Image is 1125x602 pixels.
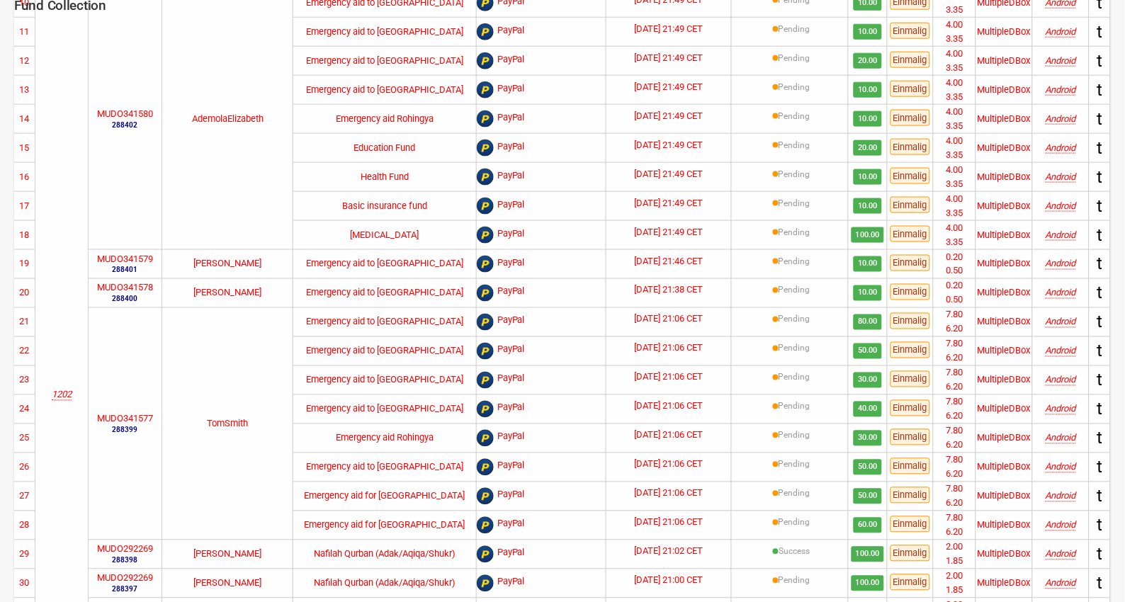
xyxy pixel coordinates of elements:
i: Mozilla/5.0 (Linux; Android 11; Infinix X697 Build/RP1A.200720.011; wv) AppleWebKit/537.36 (KHTML... [1046,520,1076,530]
small: 288400 [97,294,153,305]
small: 288401 [97,265,153,276]
label: Pending [779,574,810,587]
span: PayPal [497,256,525,273]
span: t [1097,370,1103,390]
span: 100.00 [852,576,884,591]
td: Health Fund [293,162,476,191]
span: 10.00 [854,285,882,301]
td: 27 [14,482,35,511]
td: [PERSON_NAME] [162,569,293,598]
span: 10.00 [854,256,882,272]
div: MultipleDBox [978,257,1031,271]
label: [DATE] 21:49 CET [635,225,703,239]
li: 4.00 [934,134,976,148]
div: MultipleDBox [978,170,1031,184]
label: Pending [779,371,810,384]
li: 6.20 [934,409,976,424]
i: Mozilla/5.0 (Linux; Android 14; SM-A055F Build/UP1A.231005.007; ) AppleWebKit/537.36 (KHTML, like... [1046,142,1076,153]
i: Mozilla/5.0 (Linux; Android 11; Infinix X697 Build/RP1A.200720.011; wv) AppleWebKit/537.36 (KHTML... [1046,375,1076,385]
td: Emergency aid to [GEOGRAPHIC_DATA] [293,394,476,424]
label: Pending [779,226,810,239]
span: PayPal [497,23,525,40]
span: PayPal [497,575,525,592]
li: 2.00 [934,569,976,584]
span: PayPal [497,81,525,98]
i: Mozilla/5.0 (Linux; Android 10; K) AppleWebKit/537.36 (KHTML, like Gecko) SamsungBrowser/28.0 Chr... [1046,578,1076,589]
i: Mozilla/5.0 (Linux; Android 10; K) AppleWebKit/537.36 (KHTML, like Gecko) Chrome/140.0.0.0 Mobile... [1046,288,1076,298]
div: MultipleDBox [978,199,1031,213]
i: Mozilla/5.0 (Linux; Android 14; SM-A055F Build/UP1A.231005.007; ) AppleWebKit/537.36 (KHTML, like... [1046,55,1076,66]
span: 10.00 [854,198,882,214]
label: [DATE] 21:49 CET [635,51,703,65]
span: Einmalig [891,342,930,358]
label: [DATE] 21:06 CET [635,487,703,501]
span: PayPal [497,140,525,157]
span: Einmalig [891,52,930,68]
span: 10.00 [854,111,882,127]
li: 7.80 [934,308,976,322]
i: Mozilla/5.0 (Linux; Android 10; K) AppleWebKit/537.36 (KHTML, like Gecko) SamsungBrowser/28.0 Chr... [1046,549,1076,560]
div: MultipleDBox [978,373,1031,387]
label: Pending [779,168,810,181]
span: 100.00 [852,227,884,243]
label: MUDO341577 [97,412,153,426]
li: 0.50 [934,293,976,307]
small: 288397 [97,584,153,595]
label: [DATE] 21:49 CET [635,167,703,181]
td: 18 [14,220,35,249]
span: 50.00 [854,343,882,359]
label: [DATE] 21:49 CET [635,109,703,123]
td: Emergency aid for [GEOGRAPHIC_DATA] [293,511,476,540]
span: t [1097,225,1103,245]
td: TomSmith [162,307,293,540]
div: MultipleDBox [978,402,1031,416]
i: Mozilla/5.0 (Linux; Android 11; Infinix X697 Build/RP1A.200720.011; wv) AppleWebKit/537.36 (KHTML... [1046,404,1076,414]
li: 2.00 [934,540,976,555]
small: 288402 [97,120,153,130]
td: 20 [14,278,35,307]
li: 4.00 [934,221,976,235]
span: PayPal [497,517,525,534]
li: 3.35 [934,32,976,46]
label: [DATE] 21:06 CET [635,399,703,414]
label: [DATE] 21:00 CET [635,574,703,588]
label: Pending [779,429,810,442]
div: MultipleDBox [978,577,1031,591]
label: Pending [779,284,810,297]
label: [DATE] 21:06 CET [635,516,703,530]
td: [PERSON_NAME] [162,249,293,278]
td: 15 [14,133,35,162]
span: t [1097,167,1103,187]
span: Einmalig [891,110,930,126]
li: 3.35 [934,90,976,104]
span: PayPal [497,198,525,215]
span: PayPal [497,52,525,69]
span: 80.00 [854,314,882,330]
label: Pending [779,313,810,326]
i: Mozilla/5.0 (Linux; Android 11; Infinix X697 Build/RP1A.200720.011; wv) AppleWebKit/537.36 (KHTML... [1046,462,1076,472]
label: Pending [779,516,810,529]
span: t [1097,312,1103,332]
label: [DATE] 21:06 CET [635,428,703,443]
label: Pending [779,23,810,35]
div: MultipleDBox [978,25,1031,39]
td: Emergency aid Rohingya [293,424,476,453]
span: Einmalig [891,255,930,271]
span: t [1097,109,1103,129]
span: Einmalig [891,574,930,591]
i: Mozilla/5.0 (Linux; Android 11; Infinix X697 Build/RP1A.200720.011; wv) AppleWebKit/537.36 (KHTML... [1046,491,1076,501]
span: PayPal [497,430,525,447]
span: Einmalig [891,139,930,155]
td: 23 [14,365,35,394]
i: Mozilla/5.0 (Linux; Android 9; MRD-LX1 Build/HUAWEIMRD-LX1; wv) AppleWebKit/537.36 (KHTML, like G... [1046,259,1076,269]
span: Einmalig [891,313,930,329]
span: t [1097,428,1103,448]
li: 0.20 [934,279,976,293]
span: 30.00 [854,373,882,388]
td: Emergency aid to [GEOGRAPHIC_DATA] [293,336,476,365]
li: 7.80 [934,482,976,496]
i: Mozilla/5.0 (Linux; Android 11; Infinix X697 Build/RP1A.200720.011; wv) AppleWebKit/537.36 (KHTML... [1046,433,1076,443]
label: [DATE] 21:38 CET [635,283,703,297]
span: PayPal [497,343,525,360]
span: 30.00 [854,431,882,446]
